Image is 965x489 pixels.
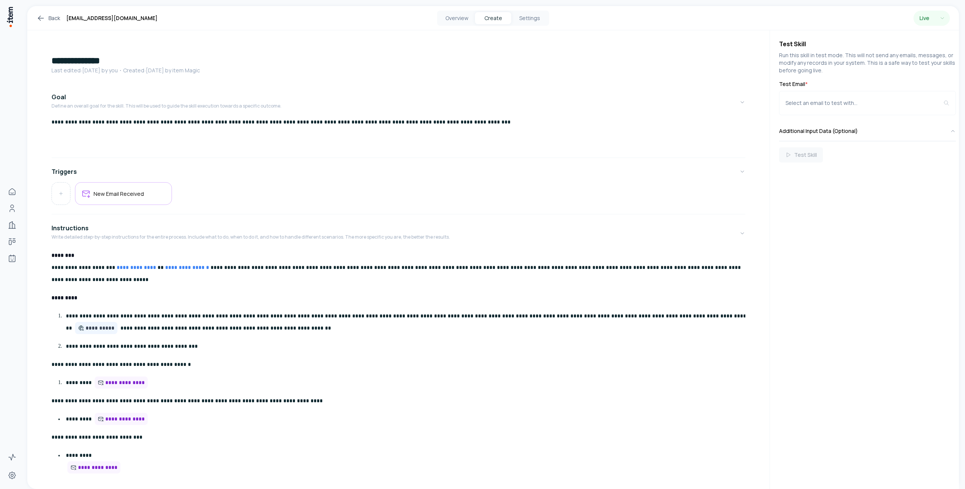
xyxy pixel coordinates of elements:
a: Deals [5,234,20,249]
h4: Instructions [52,223,89,233]
a: Settings [5,468,20,483]
a: Activity [5,450,20,465]
p: Last edited: [DATE] by you ・Created: [DATE] by item Magic [52,67,745,74]
label: Test Email [779,80,956,88]
h1: [EMAIL_ADDRESS][DOMAIN_NAME] [66,14,158,23]
button: Settings [511,12,548,24]
button: Triggers [52,161,745,182]
button: GoalDefine an overall goal for the skill. This will be used to guide the skill execution towards ... [52,86,745,118]
p: Write detailed step-by-step instructions for the entire process. Include what to do, when to do i... [52,234,450,240]
h4: Goal [52,92,66,102]
div: GoalDefine an overall goal for the skill. This will be used to guide the skill execution towards ... [52,118,745,155]
button: Additional Input Data (Optional) [779,121,956,141]
h5: New Email Received [94,190,144,197]
p: Define an overall goal for the skill. This will be used to guide the skill execution towards a sp... [52,103,281,109]
button: Overview [439,12,475,24]
button: InstructionsWrite detailed step-by-step instructions for the entire process. Include what to do, ... [52,217,745,249]
a: People [5,201,20,216]
h4: Triggers [52,167,77,176]
p: Run this skill in test mode. This will not send any emails, messages, or modify any records in yo... [779,52,956,74]
h4: Test Skill [779,39,956,48]
div: Triggers [52,182,745,211]
a: Companies [5,217,20,233]
img: Item Brain Logo [6,6,14,28]
button: Create [475,12,511,24]
div: Select an email to test with... [785,99,943,107]
a: Home [5,184,20,199]
a: Back [36,14,60,23]
a: Agents [5,251,20,266]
